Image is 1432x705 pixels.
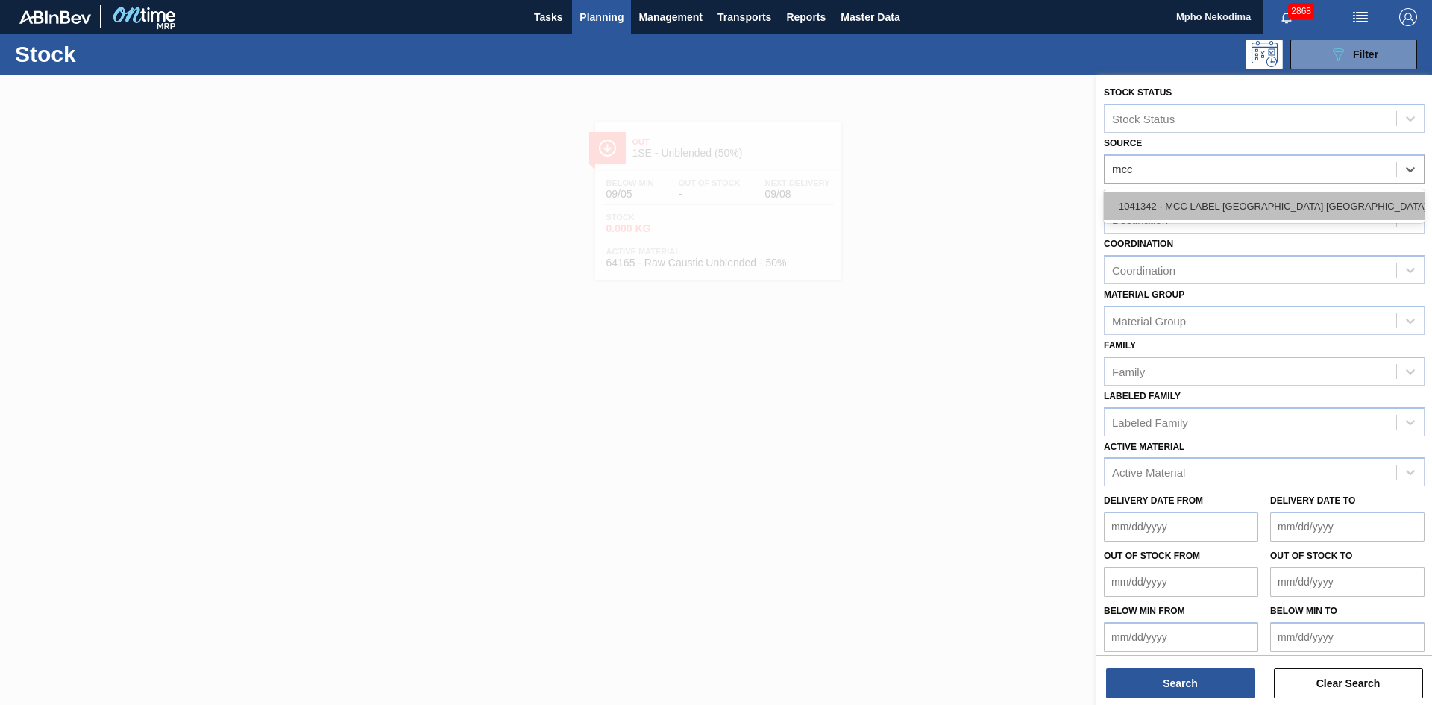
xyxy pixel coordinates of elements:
[1353,48,1378,60] span: Filter
[1399,8,1417,26] img: Logout
[1112,466,1185,479] div: Active Material
[1270,606,1337,616] label: Below Min to
[1104,567,1258,597] input: mm/dd/yyyy
[1351,8,1369,26] img: userActions
[1104,239,1173,249] label: Coordination
[786,8,826,26] span: Reports
[1104,622,1258,652] input: mm/dd/yyyy
[1270,622,1425,652] input: mm/dd/yyyy
[1112,365,1145,377] div: Family
[1270,512,1425,542] input: mm/dd/yyyy
[638,8,703,26] span: Management
[1290,40,1417,69] button: Filter
[1246,40,1283,69] div: Programming: no user selected
[1104,442,1184,452] label: Active Material
[1104,87,1172,98] label: Stock Status
[1104,340,1136,351] label: Family
[532,8,565,26] span: Tasks
[1104,391,1181,401] label: Labeled Family
[1112,112,1175,125] div: Stock Status
[1288,3,1314,19] span: 2868
[1104,189,1163,199] label: Destination
[1104,512,1258,542] input: mm/dd/yyyy
[1104,495,1203,506] label: Delivery Date from
[717,8,771,26] span: Transports
[1104,138,1142,148] label: Source
[1104,606,1185,616] label: Below Min from
[841,8,899,26] span: Master Data
[1270,567,1425,597] input: mm/dd/yyyy
[1104,551,1200,561] label: Out of Stock from
[1263,7,1310,28] button: Notifications
[19,10,91,24] img: TNhmsLtSVTkK8tSr43FrP2fwEKptu5GPRR3wAAAABJRU5ErkJggg==
[15,46,238,63] h1: Stock
[1270,551,1352,561] label: Out of Stock to
[1112,416,1188,428] div: Labeled Family
[1112,264,1175,277] div: Coordination
[1104,289,1184,300] label: Material Group
[580,8,624,26] span: Planning
[1104,192,1425,220] div: 1041342 - MCC LABEL [GEOGRAPHIC_DATA] [GEOGRAPHIC_DATA]
[1270,495,1355,506] label: Delivery Date to
[1112,314,1186,327] div: Material Group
